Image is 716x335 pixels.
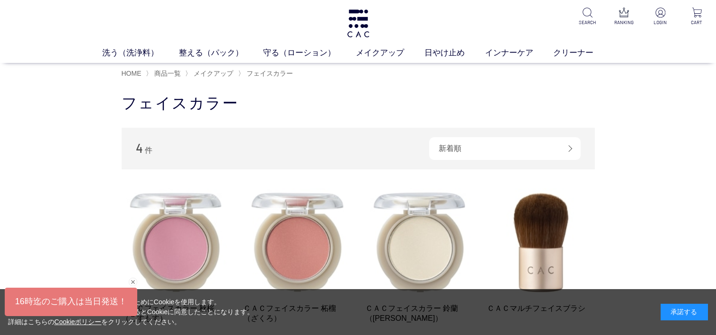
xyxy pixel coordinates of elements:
[122,70,141,77] a: HOME
[243,188,351,296] img: ＣＡＣフェイスカラー 柘榴（ざくろ）
[194,70,233,77] span: メイクアップ
[54,318,102,326] a: Cookieポリシー
[553,47,614,59] a: クリーナー
[685,8,708,26] a: CART
[145,146,152,154] span: 件
[102,47,179,59] a: 洗う（洗浄料）
[247,70,293,77] span: フェイスカラー
[576,19,599,26] p: SEARCH
[424,47,485,59] a: 日やけ止め
[245,70,293,77] a: フェイスカラー
[185,69,236,78] li: 〉
[179,47,264,59] a: 整える（パック）
[429,137,581,160] div: 新着順
[154,70,181,77] span: 商品一覧
[365,188,473,296] img: ＣＡＣフェイスカラー 鈴蘭（すずらん）
[263,47,356,59] a: 守る（ローション）
[356,47,424,59] a: メイクアップ
[346,9,371,37] img: logo
[612,8,636,26] a: RANKING
[485,47,554,59] a: インナーケア
[649,8,672,26] a: LOGIN
[487,188,595,296] img: ＣＡＣマルチフェイスブラシ
[136,141,143,155] span: 4
[122,93,595,114] h1: フェイスカラー
[649,19,672,26] p: LOGIN
[146,69,183,78] li: 〉
[576,8,599,26] a: SEARCH
[122,188,230,296] img: ＣＡＣフェイスカラー 秋桜（こすもす）
[152,70,181,77] a: 商品一覧
[612,19,636,26] p: RANKING
[661,304,708,320] div: 承諾する
[192,70,233,77] a: メイクアップ
[685,19,708,26] p: CART
[238,69,295,78] li: 〉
